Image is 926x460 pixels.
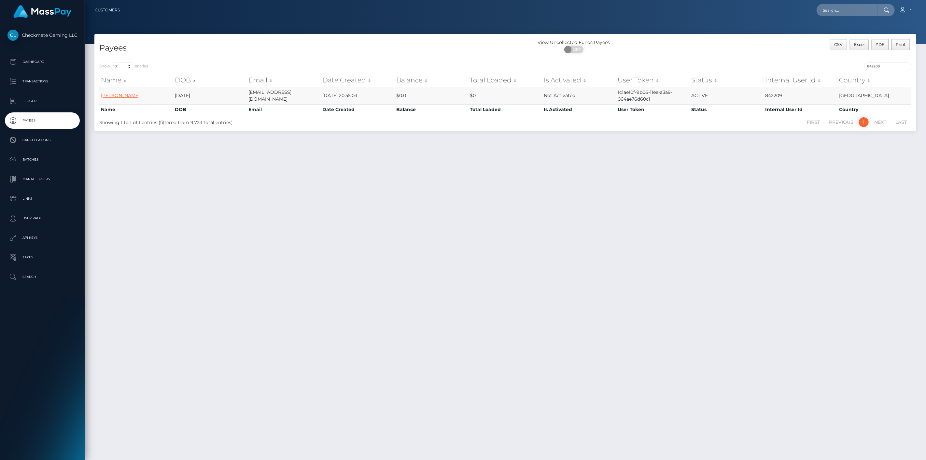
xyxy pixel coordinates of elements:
[568,46,584,53] span: OFF
[173,104,247,115] th: DOB
[764,87,837,104] td: 842209
[5,210,80,226] a: User Profile
[7,30,19,41] img: Checkmate Gaming LLC
[5,171,80,187] a: Manage Users
[690,74,764,87] th: Status: activate to sort column ascending
[99,104,173,115] th: Name
[395,104,469,115] th: Balance
[13,5,71,18] img: MassPay Logo
[872,39,889,50] button: PDF
[5,132,80,148] a: Cancellations
[99,63,148,70] label: Show entries
[173,74,247,87] th: DOB: activate to sort column descending
[616,74,690,87] th: User Token: activate to sort column ascending
[7,77,77,86] p: Transactions
[7,272,77,282] p: Search
[99,42,500,54] h4: Payees
[864,63,911,70] input: Search transactions
[817,4,878,16] input: Search...
[542,104,616,115] th: Is Activated
[616,87,690,104] td: 1c1ae10f-9b06-11ee-a3a9-064ae76d60c1
[7,57,77,67] p: Dashboard
[5,230,80,246] a: API Keys
[5,93,80,109] a: Ledger
[395,87,469,104] td: $0.0
[5,112,80,129] a: Payees
[764,74,837,87] th: Internal User Id: activate to sort column ascending
[7,155,77,165] p: Batches
[99,117,432,126] div: Showing 1 to 1 of 1 entries (filtered from 9,723 total entries)
[469,74,542,87] th: Total Loaded: activate to sort column ascending
[5,249,80,266] a: Taxes
[7,174,77,184] p: Manage Users
[859,117,869,127] a: 1
[247,87,321,104] td: [EMAIL_ADDRESS][DOMAIN_NAME]
[321,74,395,87] th: Date Created: activate to sort column ascending
[690,87,764,104] td: ACTIVE
[837,74,911,87] th: Country: activate to sort column ascending
[110,63,135,70] select: Showentries
[395,74,469,87] th: Balance: activate to sort column ascending
[542,74,616,87] th: Is Activated: activate to sort column ascending
[5,269,80,285] a: Search
[7,233,77,243] p: API Keys
[99,74,173,87] th: Name: activate to sort column ascending
[469,87,542,104] td: $0
[837,87,911,104] td: [GEOGRAPHIC_DATA]
[5,54,80,70] a: Dashboard
[7,213,77,223] p: User Profile
[5,73,80,90] a: Transactions
[542,87,616,104] td: Not Activated
[321,87,395,104] td: [DATE] 20:55:03
[505,39,642,46] div: View Uncollected Funds Payees
[854,42,864,47] span: Excel
[5,32,80,38] span: Checkmate Gaming LLC
[7,116,77,125] p: Payees
[891,39,910,50] button: Print
[247,104,321,115] th: Email
[321,104,395,115] th: Date Created
[7,96,77,106] p: Ledger
[690,104,764,115] th: Status
[764,104,837,115] th: Internal User Id
[834,42,843,47] span: CSV
[7,194,77,204] p: Links
[830,39,847,50] button: CSV
[101,93,140,98] a: [PERSON_NAME]
[837,104,911,115] th: Country
[173,87,247,104] td: [DATE]
[5,191,80,207] a: Links
[850,39,869,50] button: Excel
[469,104,542,115] th: Total Loaded
[7,252,77,262] p: Taxes
[896,42,906,47] span: Print
[247,74,321,87] th: Email: activate to sort column ascending
[95,3,120,17] a: Customers
[876,42,885,47] span: PDF
[5,151,80,168] a: Batches
[7,135,77,145] p: Cancellations
[616,104,690,115] th: User Token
